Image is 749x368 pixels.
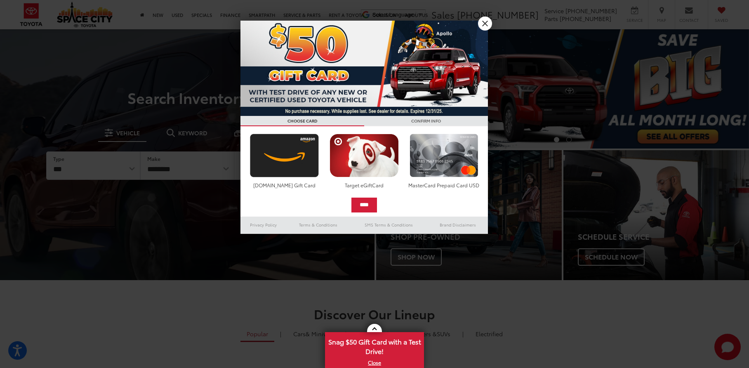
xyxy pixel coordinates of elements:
[248,182,321,189] div: [DOMAIN_NAME] Gift Card
[326,333,423,358] span: Snag $50 Gift Card with a Test Drive!
[327,134,400,177] img: targetcard.png
[287,220,350,230] a: Terms & Conditions
[428,220,488,230] a: Brand Disclaimers
[327,182,400,189] div: Target eGiftCard
[407,182,480,189] div: MasterCard Prepaid Card USD
[240,21,488,116] img: 53411_top_152338.jpg
[350,220,428,230] a: SMS Terms & Conditions
[407,134,480,177] img: mastercard.png
[240,220,287,230] a: Privacy Policy
[364,116,488,126] h3: CONFIRM INFO
[240,116,364,126] h3: CHOOSE CARD
[248,134,321,177] img: amazoncard.png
